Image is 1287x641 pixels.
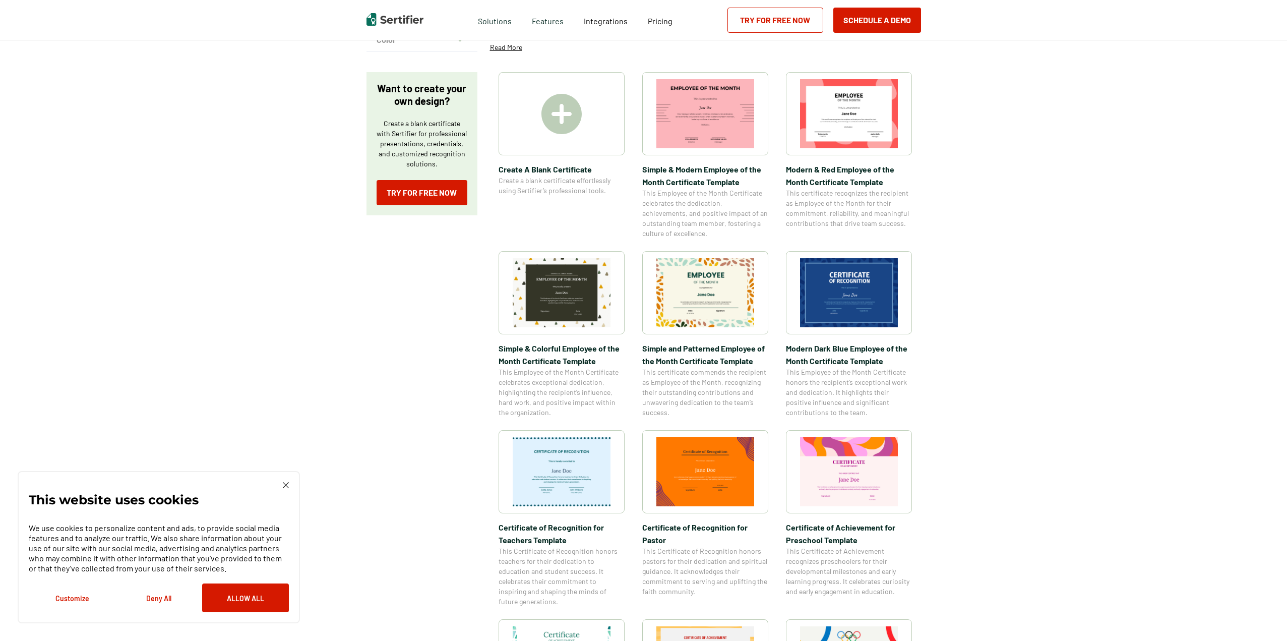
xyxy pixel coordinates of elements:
[786,163,912,188] span: Modern & Red Employee of the Month Certificate Template
[490,42,522,52] p: Read More
[499,430,625,607] a: Certificate of Recognition for Teachers TemplateCertificate of Recognition for Teachers TemplateT...
[642,521,768,546] span: Certificate of Recognition for Pastor
[786,430,912,607] a: Certificate of Achievement for Preschool TemplateCertificate of Achievement for Preschool Templat...
[377,82,467,107] p: Want to create your own design?
[283,482,289,488] img: Cookie Popup Close
[29,523,289,573] p: We use cookies to personalize content and ads, to provide social media features and to analyze ou...
[499,342,625,367] span: Simple & Colorful Employee of the Month Certificate Template
[377,119,467,169] p: Create a blank certificate with Sertifier for professional presentations, credentials, and custom...
[1237,593,1287,641] iframe: Chat Widget
[800,258,898,327] img: Modern Dark Blue Employee of the Month Certificate Template
[642,163,768,188] span: Simple & Modern Employee of the Month Certificate Template
[727,8,823,33] a: Try for Free Now
[786,188,912,228] span: This certificate recognizes the recipient as Employee of the Month for their commitment, reliabil...
[584,14,628,26] a: Integrations
[786,521,912,546] span: Certificate of Achievement for Preschool Template
[499,367,625,418] span: This Employee of the Month Certificate celebrates exceptional dedication, highlighting the recipi...
[800,79,898,148] img: Modern & Red Employee of the Month Certificate Template
[478,14,512,26] span: Solutions
[642,251,768,418] a: Simple and Patterned Employee of the Month Certificate TemplateSimple and Patterned Employee of t...
[786,342,912,367] span: Modern Dark Blue Employee of the Month Certificate Template
[532,14,564,26] span: Features
[786,546,912,597] span: This Certificate of Achievement recognizes preschoolers for their developmental milestones and ea...
[656,79,754,148] img: Simple & Modern Employee of the Month Certificate Template
[800,437,898,506] img: Certificate of Achievement for Preschool Template
[833,8,921,33] button: Schedule a Demo
[786,251,912,418] a: Modern Dark Blue Employee of the Month Certificate TemplateModern Dark Blue Employee of the Month...
[29,584,115,612] button: Customize
[499,546,625,607] span: This Certificate of Recognition honors teachers for their dedication to education and student suc...
[499,521,625,546] span: Certificate of Recognition for Teachers Template
[115,584,202,612] button: Deny All
[642,546,768,597] span: This Certificate of Recognition honors pastors for their dedication and spiritual guidance. It ac...
[656,258,754,327] img: Simple and Patterned Employee of the Month Certificate Template
[642,188,768,239] span: This Employee of the Month Certificate celebrates the dedication, achievements, and positive impa...
[499,176,625,196] span: Create a blank certificate effortlessly using Sertifier’s professional tools.
[541,94,582,134] img: Create A Blank Certificate
[642,430,768,607] a: Certificate of Recognition for PastorCertificate of Recognition for PastorThis Certificate of Rec...
[499,251,625,418] a: Simple & Colorful Employee of the Month Certificate TemplateSimple & Colorful Employee of the Mon...
[656,437,754,506] img: Certificate of Recognition for Pastor
[786,72,912,239] a: Modern & Red Employee of the Month Certificate TemplateModern & Red Employee of the Month Certifi...
[499,163,625,176] span: Create A Blank Certificate
[513,437,610,506] img: Certificate of Recognition for Teachers Template
[29,495,199,505] p: This website uses cookies
[584,16,628,26] span: Integrations
[366,13,423,26] img: Sertifier | Digital Credentialing Platform
[786,367,912,418] span: This Employee of the Month Certificate honors the recipient’s exceptional work and dedication. It...
[648,14,672,26] a: Pricing
[642,72,768,239] a: Simple & Modern Employee of the Month Certificate TemplateSimple & Modern Employee of the Month C...
[642,367,768,418] span: This certificate commends the recipient as Employee of the Month, recognizing their outstanding c...
[202,584,289,612] button: Allow All
[513,258,610,327] img: Simple & Colorful Employee of the Month Certificate Template
[648,16,672,26] span: Pricing
[377,180,467,205] a: Try for Free Now
[642,342,768,367] span: Simple and Patterned Employee of the Month Certificate Template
